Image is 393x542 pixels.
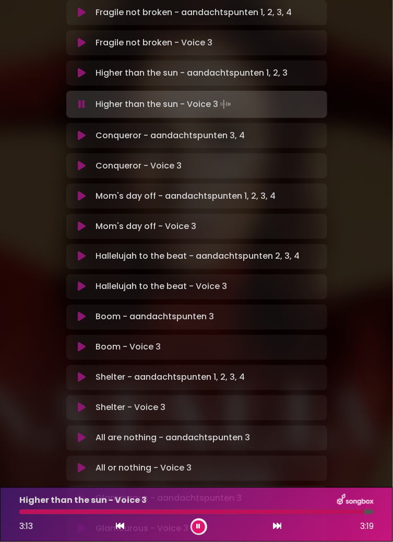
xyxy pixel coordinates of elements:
[96,160,182,172] p: Conqueror - Voice 3
[96,250,300,263] p: Hallelujah to the beat - aandachtspunten 2, 3, 4
[19,521,33,533] span: 3:13
[96,311,214,323] p: Boom - aandachtspunten 3
[96,37,212,49] p: Fragile not broken - Voice 3
[96,402,165,414] p: Shelter - Voice 3
[19,495,147,507] p: Higher than the sun - Voice 3
[96,67,288,79] p: Higher than the sun - aandachtspunten 1, 2, 3
[337,494,374,508] img: songbox-logo-white.png
[96,432,250,444] p: All are nothing - aandachtspunten 3
[96,190,276,202] p: Mom's day off - aandachtspunten 1, 2, 3, 4
[96,97,233,112] p: Higher than the sun - Voice 3
[96,281,227,293] p: Hallelujah to the beat - Voice 3
[96,129,245,142] p: Conqueror - aandachtspunten 3, 4
[96,462,192,475] p: All or nothing - Voice 3
[218,97,233,112] img: waveform4.gif
[96,371,245,384] p: Shelter - aandachtspunten 1, 2, 3, 4
[96,341,161,354] p: Boom - Voice 3
[96,6,292,19] p: Fragile not broken - aandachtspunten 1, 2, 3, 4
[360,521,374,533] span: 3:19
[96,220,196,233] p: Mom's day off - Voice 3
